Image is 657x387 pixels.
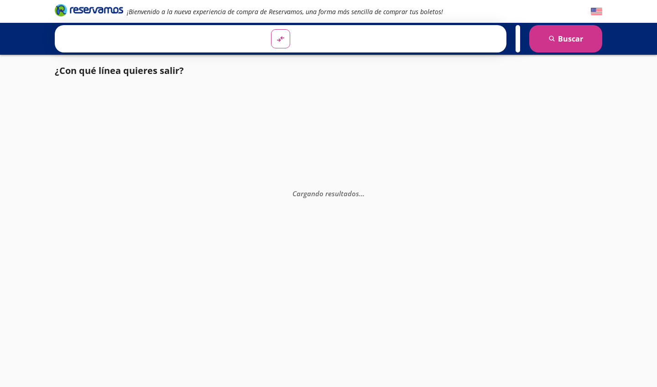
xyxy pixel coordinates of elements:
p: ¿Con qué línea quieres salir? [55,64,184,78]
em: ¡Bienvenido a la nueva experiencia de compra de Reservamos, una forma más sencilla de comprar tus... [127,7,443,16]
button: Buscar [529,25,602,52]
span: . [359,189,361,198]
em: Cargando resultados [292,189,365,198]
span: . [363,189,365,198]
a: Brand Logo [55,3,123,20]
span: . [361,189,363,198]
button: English [591,6,602,17]
i: Brand Logo [55,3,123,17]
